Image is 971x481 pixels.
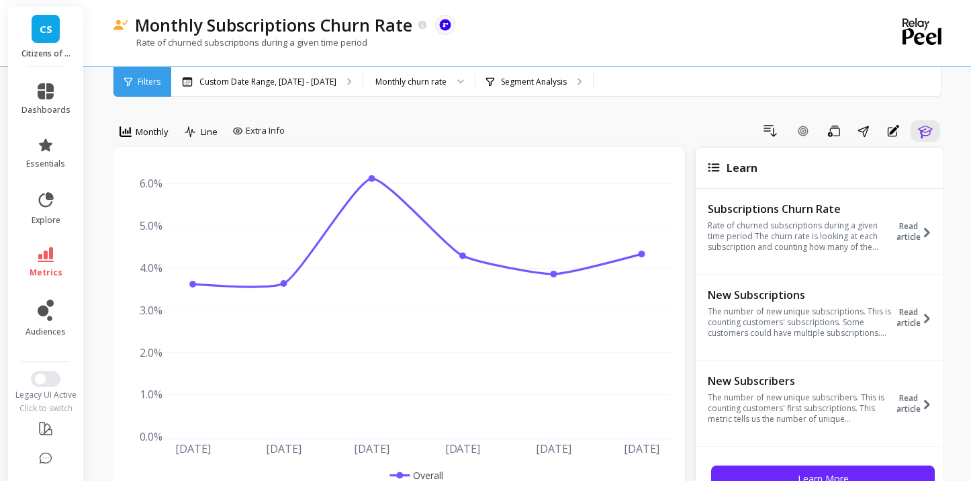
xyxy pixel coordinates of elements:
button: Read article [896,287,940,349]
img: header icon [113,19,128,31]
span: audiences [26,326,66,337]
span: metrics [30,267,62,278]
button: Switch to New UI [31,371,60,387]
span: Monthly [136,126,169,138]
span: explore [32,215,60,226]
button: Read article [896,201,940,263]
p: Monthly Subscriptions Churn Rate [135,13,412,36]
p: Citizens of Soil [21,48,71,59]
img: api.recharge.svg [439,19,451,31]
span: CS [40,21,52,37]
span: essentials [26,159,65,169]
p: Rate of churned subscriptions during a given time period The churn rate is looking at each subscr... [708,220,892,253]
p: Rate of churned subscriptions during a given time period [113,36,367,48]
span: Line [201,126,218,138]
span: Read article [896,393,921,414]
p: New Subscriptions [708,288,892,302]
button: Read article [896,373,940,435]
div: Monthly churn rate [375,75,447,88]
p: The number of new unique subscribers. This is counting customers' first subscriptions. This metri... [708,392,892,425]
span: Filters [138,77,160,87]
span: Read article [896,307,921,329]
div: Click to switch [8,403,84,414]
p: Subscriptions Churn Rate [708,202,892,216]
span: Extra Info [246,124,285,138]
span: Read article [896,221,921,243]
p: New Subscribers [708,374,892,388]
p: The number of new unique subscriptions. This is counting customers' subscriptions. Some customers... [708,306,892,339]
span: dashboards [21,105,71,116]
p: Segment Analysis [501,77,567,87]
span: Learn [727,161,757,175]
p: Custom Date Range, [DATE] - [DATE] [199,77,336,87]
div: Legacy UI Active [8,390,84,400]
